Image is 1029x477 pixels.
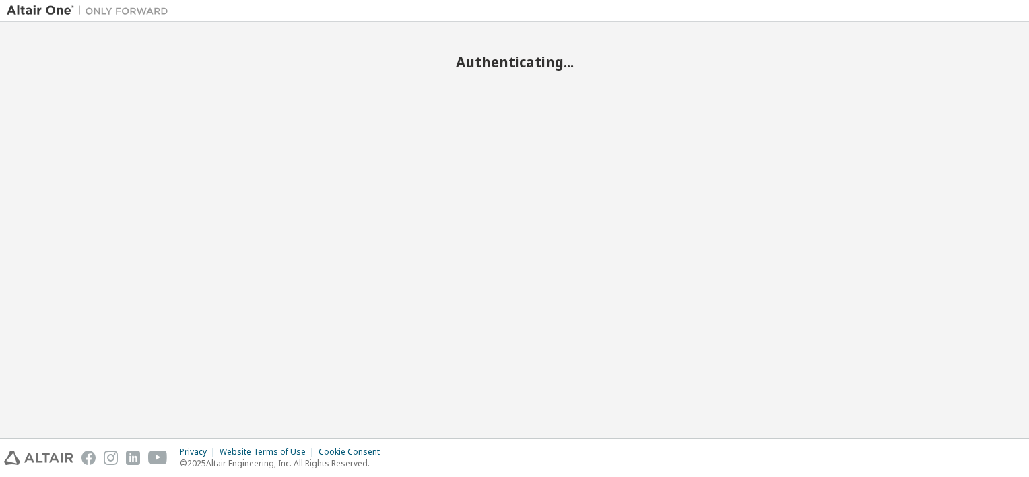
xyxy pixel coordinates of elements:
[7,4,175,18] img: Altair One
[148,451,168,465] img: youtube.svg
[104,451,118,465] img: instagram.svg
[4,451,73,465] img: altair_logo.svg
[7,53,1022,71] h2: Authenticating...
[81,451,96,465] img: facebook.svg
[180,457,388,469] p: © 2025 Altair Engineering, Inc. All Rights Reserved.
[180,447,220,457] div: Privacy
[220,447,319,457] div: Website Terms of Use
[319,447,388,457] div: Cookie Consent
[126,451,140,465] img: linkedin.svg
